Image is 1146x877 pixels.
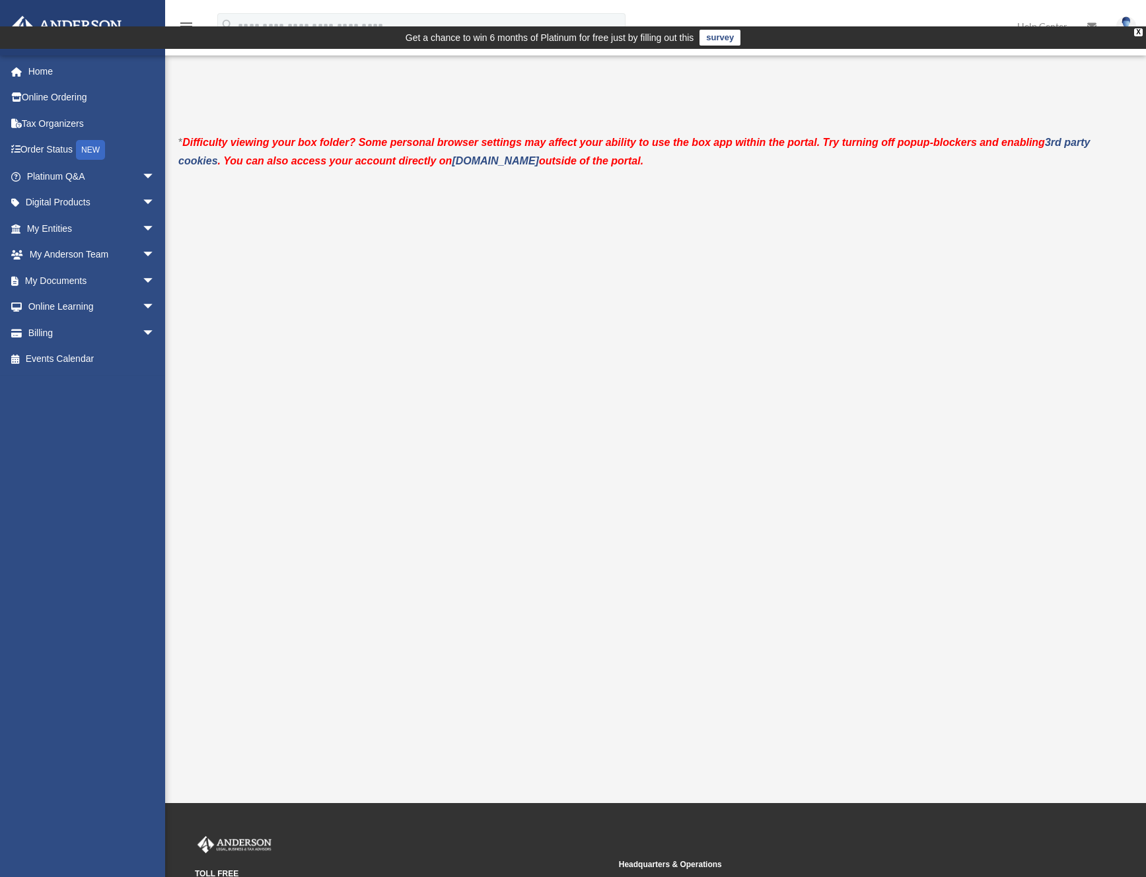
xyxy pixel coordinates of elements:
[142,215,168,242] span: arrow_drop_down
[9,163,175,190] a: Platinum Q&Aarrow_drop_down
[1134,28,1143,36] div: close
[178,18,194,34] i: menu
[9,267,175,294] a: My Documentsarrow_drop_down
[221,18,235,32] i: search
[9,346,175,372] a: Events Calendar
[76,140,105,160] div: NEW
[9,320,175,346] a: Billingarrow_drop_down
[178,137,1090,166] strong: Difficulty viewing your box folder? Some personal browser settings may affect your ability to use...
[9,85,175,111] a: Online Ordering
[142,320,168,347] span: arrow_drop_down
[195,836,274,853] img: Anderson Advisors Platinum Portal
[142,294,168,321] span: arrow_drop_down
[699,30,740,46] a: survey
[178,137,1090,166] a: 3rd party cookies
[9,137,175,164] a: Order StatusNEW
[406,30,694,46] div: Get a chance to win 6 months of Platinum for free just by filling out this
[9,190,175,216] a: Digital Productsarrow_drop_down
[9,58,175,85] a: Home
[142,190,168,217] span: arrow_drop_down
[142,267,168,295] span: arrow_drop_down
[619,858,1034,872] small: Headquarters & Operations
[9,110,175,137] a: Tax Organizers
[178,23,194,34] a: menu
[1116,17,1136,36] img: User Pic
[142,242,168,269] span: arrow_drop_down
[6,16,125,42] img: Anderson Advisors Platinum Portal
[452,155,539,166] a: [DOMAIN_NAME]
[9,294,175,320] a: Online Learningarrow_drop_down
[9,242,175,268] a: My Anderson Teamarrow_drop_down
[9,215,175,242] a: My Entitiesarrow_drop_down
[142,163,168,190] span: arrow_drop_down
